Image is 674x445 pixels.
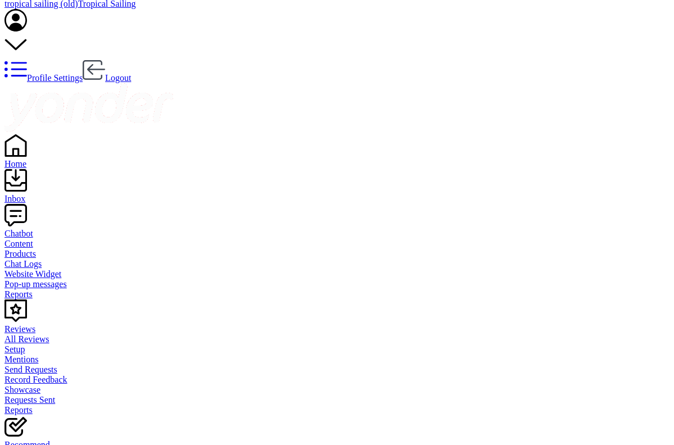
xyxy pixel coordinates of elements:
a: Profile Settings [4,73,83,83]
a: Website Widget [4,269,670,279]
a: Content [4,239,670,249]
div: Chatbot [4,229,670,239]
a: Products [4,249,670,259]
a: Reports [4,405,670,415]
a: Record Feedback [4,375,670,385]
a: Inbox [4,184,670,204]
a: Send Requests [4,365,670,375]
a: All Reviews [4,334,670,344]
div: Reviews [4,324,670,334]
a: Showcase [4,385,670,395]
img: yonder-white-logo.png [4,83,173,132]
a: Logout [83,73,131,83]
a: Mentions [4,355,670,365]
a: Reviews [4,314,670,334]
a: Chat Logs [4,259,670,269]
a: Home [4,149,670,169]
a: Reports [4,289,670,299]
div: Home [4,159,670,169]
a: Chatbot [4,219,670,239]
a: Setup [4,344,670,355]
div: Inbox [4,194,670,204]
a: Pop-up messages [4,279,670,289]
a: Requests Sent [4,395,670,405]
